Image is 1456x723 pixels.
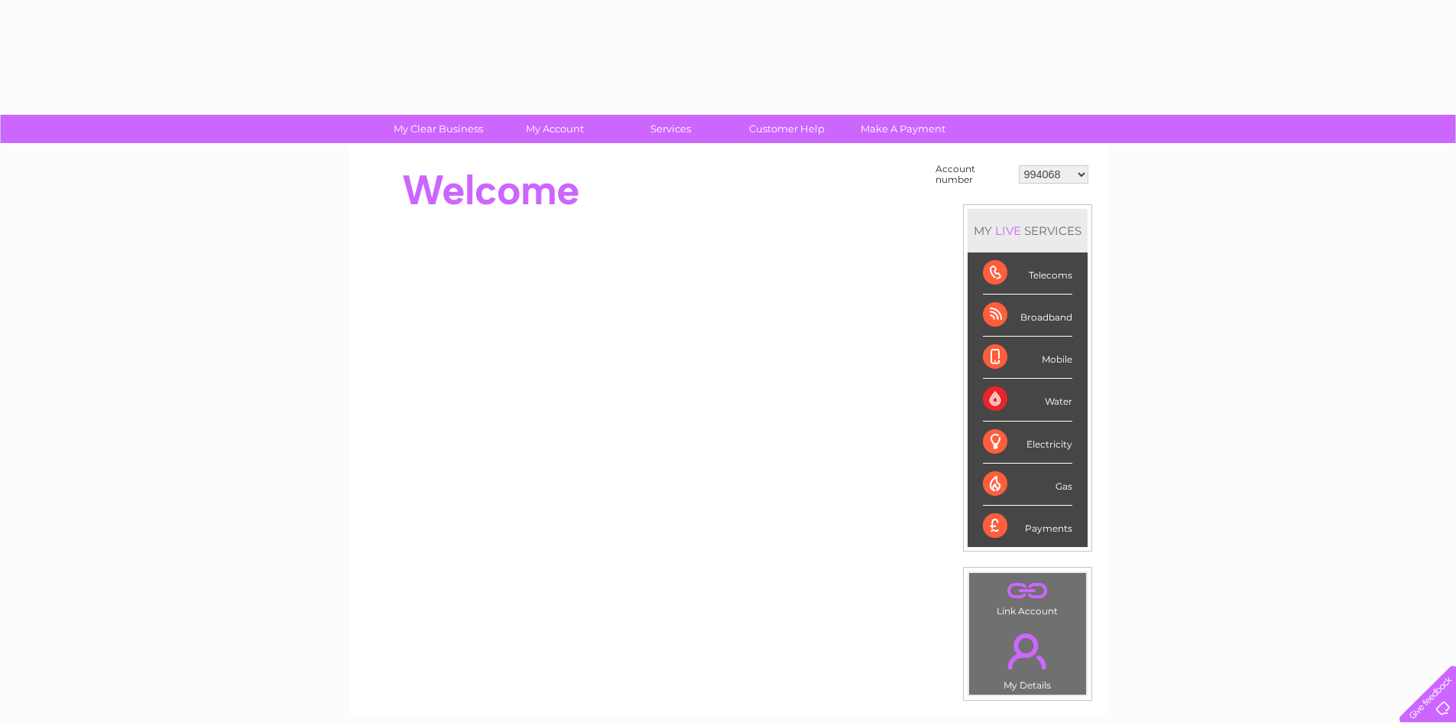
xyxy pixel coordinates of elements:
a: . [973,624,1082,678]
div: Electricity [983,422,1072,464]
div: Telecoms [983,252,1072,295]
td: Link Account [968,572,1087,620]
div: Gas [983,464,1072,506]
td: Account number [932,160,1015,189]
div: Payments [983,506,1072,547]
a: My Clear Business [375,115,501,143]
a: Services [608,115,734,143]
div: MY SERVICES [968,209,1088,252]
div: Mobile [983,337,1072,379]
div: LIVE [992,223,1024,238]
div: Broadband [983,295,1072,337]
div: Water [983,379,1072,421]
a: My Account [491,115,618,143]
a: Make A Payment [840,115,966,143]
a: . [973,577,1082,604]
td: My Details [968,620,1087,695]
a: Customer Help [724,115,850,143]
